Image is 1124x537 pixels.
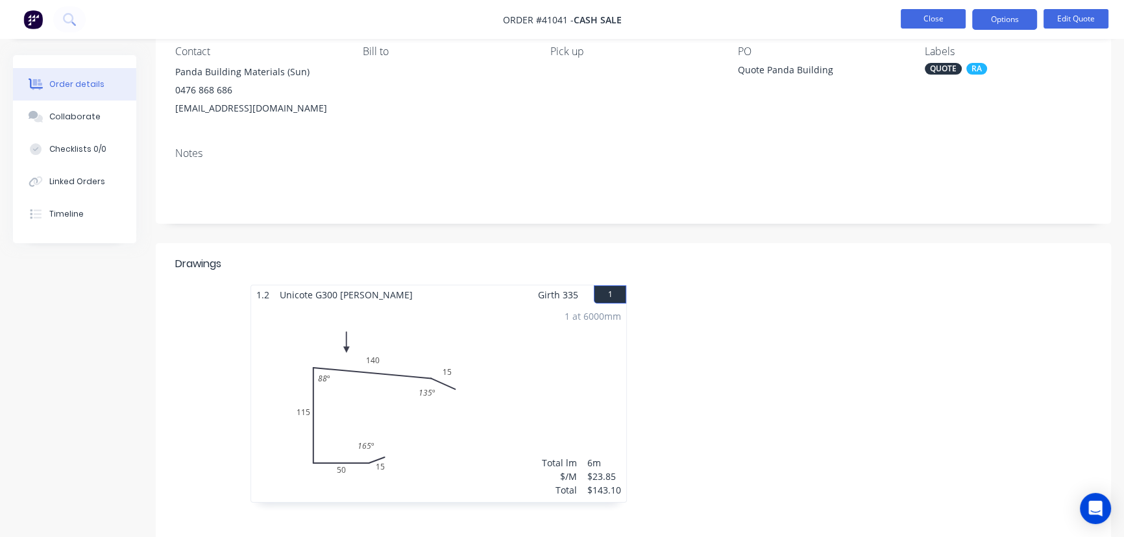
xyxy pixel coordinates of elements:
[587,456,621,470] div: 6m
[251,304,626,502] div: 0155011514015165º88º135º1 at 6000mmTotal lm$/MTotal6m$23.85$143.10
[175,147,1092,160] div: Notes
[175,81,342,99] div: 0476 868 686
[13,165,136,198] button: Linked Orders
[565,309,621,323] div: 1 at 6000mm
[13,68,136,101] button: Order details
[550,45,717,58] div: Pick up
[1080,493,1111,524] div: Open Intercom Messenger
[13,101,136,133] button: Collaborate
[594,285,626,304] button: 1
[1044,9,1108,29] button: Edit Quote
[966,63,987,75] div: RA
[363,45,530,58] div: Bill to
[587,483,621,497] div: $143.10
[49,208,84,220] div: Timeline
[901,9,966,29] button: Close
[175,45,342,58] div: Contact
[175,63,342,117] div: Panda Building Materials (Sun)0476 868 686[EMAIL_ADDRESS][DOMAIN_NAME]
[23,10,43,29] img: Factory
[175,63,342,81] div: Panda Building Materials (Sun)
[925,63,962,75] div: QUOTE
[49,143,106,155] div: Checklists 0/0
[49,78,104,90] div: Order details
[925,45,1092,58] div: Labels
[13,133,136,165] button: Checklists 0/0
[275,285,418,304] span: Unicote G300 [PERSON_NAME]
[574,14,622,26] span: CASH SALE
[251,285,275,304] span: 1.2
[542,483,577,497] div: Total
[737,63,899,81] div: Quote Panda Building
[538,285,578,304] span: Girth 335
[175,256,221,272] div: Drawings
[587,470,621,483] div: $23.85
[49,176,105,187] div: Linked Orders
[49,111,101,123] div: Collaborate
[737,45,904,58] div: PO
[972,9,1037,30] button: Options
[542,470,577,483] div: $/M
[175,99,342,117] div: [EMAIL_ADDRESS][DOMAIN_NAME]
[13,198,136,230] button: Timeline
[503,14,574,26] span: Order #41041 -
[542,456,577,470] div: Total lm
